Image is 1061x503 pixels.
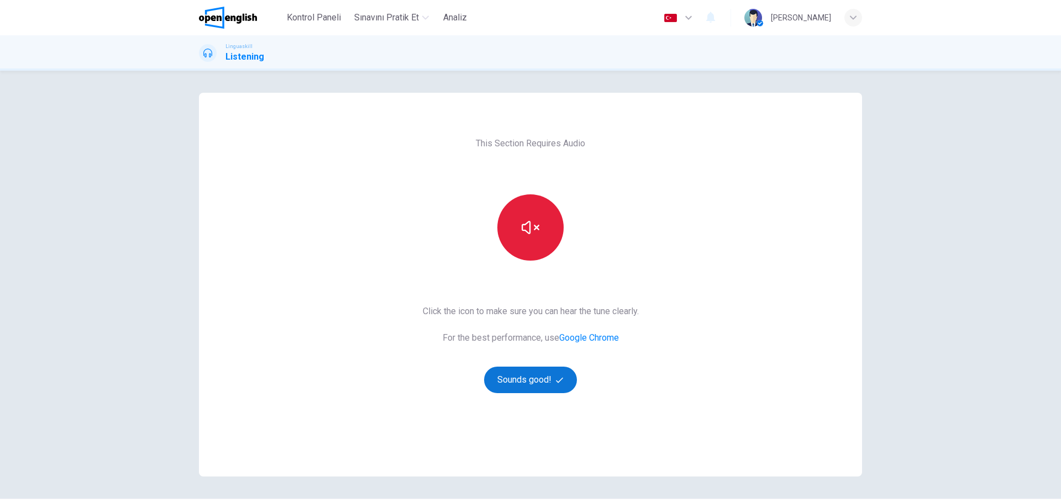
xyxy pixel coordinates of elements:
div: [PERSON_NAME] [771,11,831,24]
img: tr [664,14,677,22]
span: Kontrol Paneli [287,11,341,24]
button: Analiz [438,8,473,28]
button: Sounds good! [484,367,577,393]
span: This Section Requires Audio [476,137,585,150]
span: For the best performance, use [423,331,639,345]
span: Sınavını Pratik Et [354,11,419,24]
img: Profile picture [744,9,762,27]
h1: Listening [225,50,264,63]
button: Kontrol Paneli [282,8,345,28]
span: Linguaskill [225,43,253,50]
a: Google Chrome [559,332,619,343]
a: OpenEnglish logo [199,7,282,29]
button: Sınavını Pratik Et [350,8,433,28]
img: OpenEnglish logo [199,7,257,29]
span: Click the icon to make sure you can hear the tune clearly. [423,305,639,318]
span: Analiz [443,11,467,24]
